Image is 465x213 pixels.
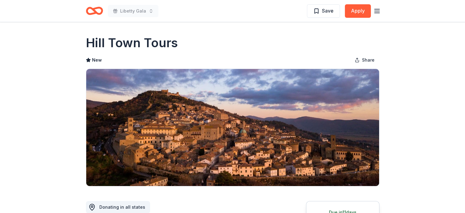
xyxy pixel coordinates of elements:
[86,69,379,186] img: Image for Hill Town Tours
[345,4,371,18] button: Apply
[86,34,178,51] h1: Hill Town Tours
[120,7,146,15] span: Libetty Gala
[350,54,379,66] button: Share
[322,7,334,15] span: Save
[362,56,375,64] span: Share
[99,204,145,210] span: Donating in all states
[92,56,102,64] span: New
[307,4,340,18] button: Save
[86,4,103,18] a: Home
[108,5,158,17] button: Libetty Gala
